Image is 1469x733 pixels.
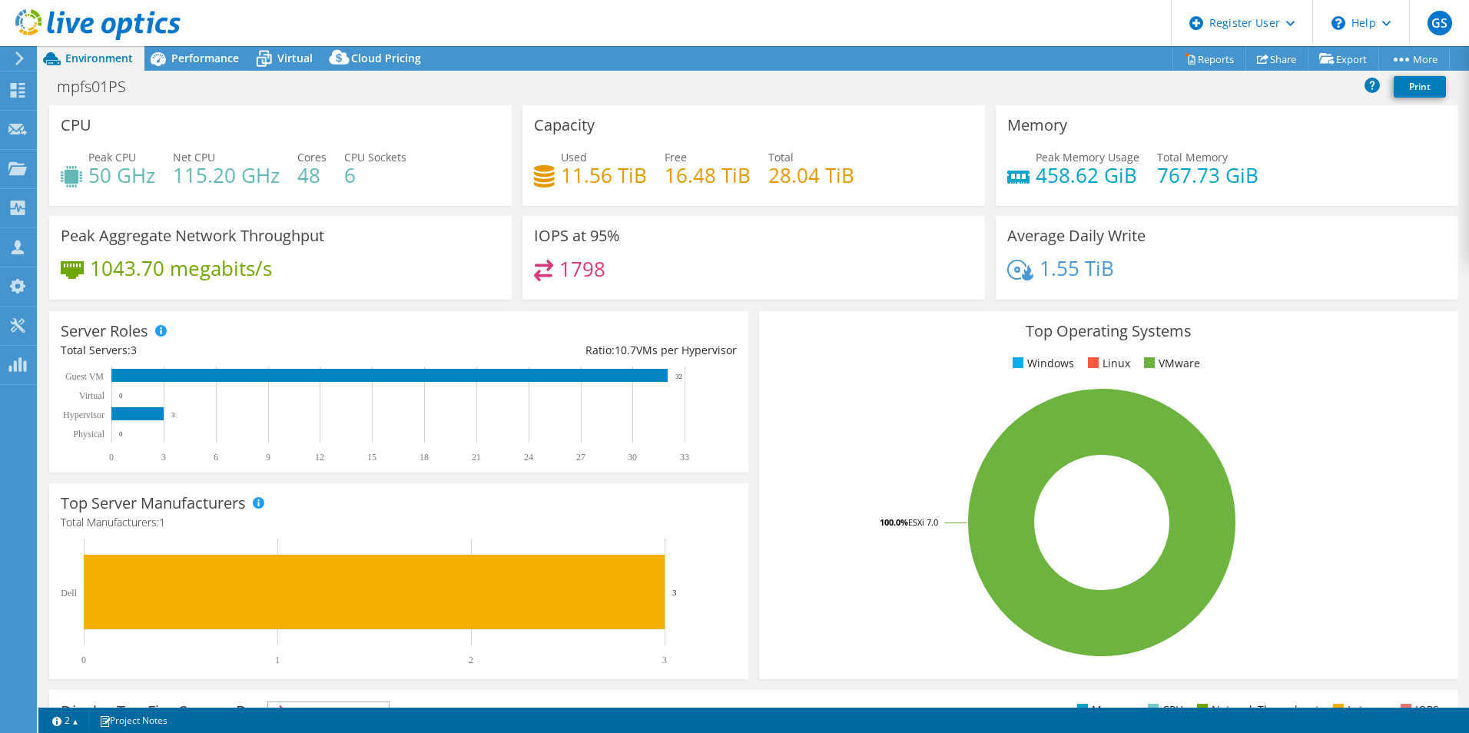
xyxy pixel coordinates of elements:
li: CPU [1144,701,1183,718]
text: 15 [367,452,376,463]
span: IOPS [268,702,389,721]
text: 18 [419,452,429,463]
text: Dell [61,588,77,599]
span: Free [665,150,687,164]
h4: 28.04 TiB [768,167,854,184]
h4: 11.56 TiB [561,167,647,184]
span: GS [1428,11,1452,35]
span: 3 [131,343,137,357]
text: Hypervisor [63,410,104,420]
text: 0 [119,430,123,438]
h4: 1043.70 megabits/s [90,260,272,277]
h3: Server Roles [61,323,148,340]
h4: 1.55 TiB [1040,260,1114,277]
tspan: 100.0% [880,516,908,528]
a: Share [1245,47,1308,71]
span: Net CPU [173,150,215,164]
h4: 48 [297,167,327,184]
text: Virtual [79,390,105,401]
text: 27 [576,452,585,463]
svg: \n [1331,16,1345,30]
li: Linux [1084,355,1130,372]
div: Total Servers: [61,342,399,359]
a: 2 [41,711,89,730]
span: Cores [297,150,327,164]
li: Network Throughput [1193,701,1319,718]
h4: 458.62 GiB [1036,167,1139,184]
a: Project Notes [88,711,178,730]
li: VMware [1140,355,1200,372]
span: 10.7 [615,343,636,357]
span: Peak Memory Usage [1036,150,1139,164]
text: 1 [275,655,280,665]
div: Ratio: VMs per Hypervisor [399,342,737,359]
h4: 50 GHz [88,167,155,184]
text: Guest VM [65,371,104,382]
text: 32 [675,373,682,380]
span: Total Memory [1157,150,1228,164]
span: Environment [65,51,133,65]
h3: Capacity [534,117,595,134]
text: 3 [662,655,667,665]
text: 24 [524,452,533,463]
text: 21 [472,452,481,463]
text: 12 [315,452,324,463]
a: More [1378,47,1450,71]
span: Total [768,150,794,164]
span: CPU Sockets [344,150,406,164]
text: 9 [266,452,270,463]
h3: Average Daily Write [1007,227,1146,244]
span: 1 [159,515,165,529]
h4: Total Manufacturers: [61,514,737,531]
text: Physical [73,429,104,439]
h4: 6 [344,167,406,184]
a: Reports [1172,47,1246,71]
h1: mpfs01PS [50,78,150,95]
text: 3 [171,411,175,419]
tspan: ESXi 7.0 [908,516,938,528]
li: IOPS [1397,701,1439,718]
text: 0 [81,655,86,665]
text: 3 [672,588,677,597]
text: 30 [628,452,637,463]
li: Windows [1009,355,1074,372]
h3: CPU [61,117,91,134]
span: Performance [171,51,239,65]
text: 0 [109,452,114,463]
h4: 767.73 GiB [1157,167,1258,184]
a: Export [1308,47,1379,71]
li: Memory [1073,701,1134,718]
a: Print [1394,76,1446,98]
span: Used [561,150,587,164]
text: 33 [680,452,689,463]
text: 6 [214,452,218,463]
span: Cloud Pricing [351,51,421,65]
h3: Memory [1007,117,1067,134]
text: 2 [469,655,473,665]
h3: Peak Aggregate Network Throughput [61,227,324,244]
h4: 115.20 GHz [173,167,280,184]
h3: Top Server Manufacturers [61,495,246,512]
h3: IOPS at 95% [534,227,620,244]
span: Peak CPU [88,150,136,164]
span: Virtual [277,51,313,65]
text: 0 [119,392,123,400]
li: Latency [1329,701,1387,718]
text: 3 [161,452,166,463]
h4: 1798 [559,260,605,277]
h3: Top Operating Systems [771,323,1447,340]
h4: 16.48 TiB [665,167,751,184]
